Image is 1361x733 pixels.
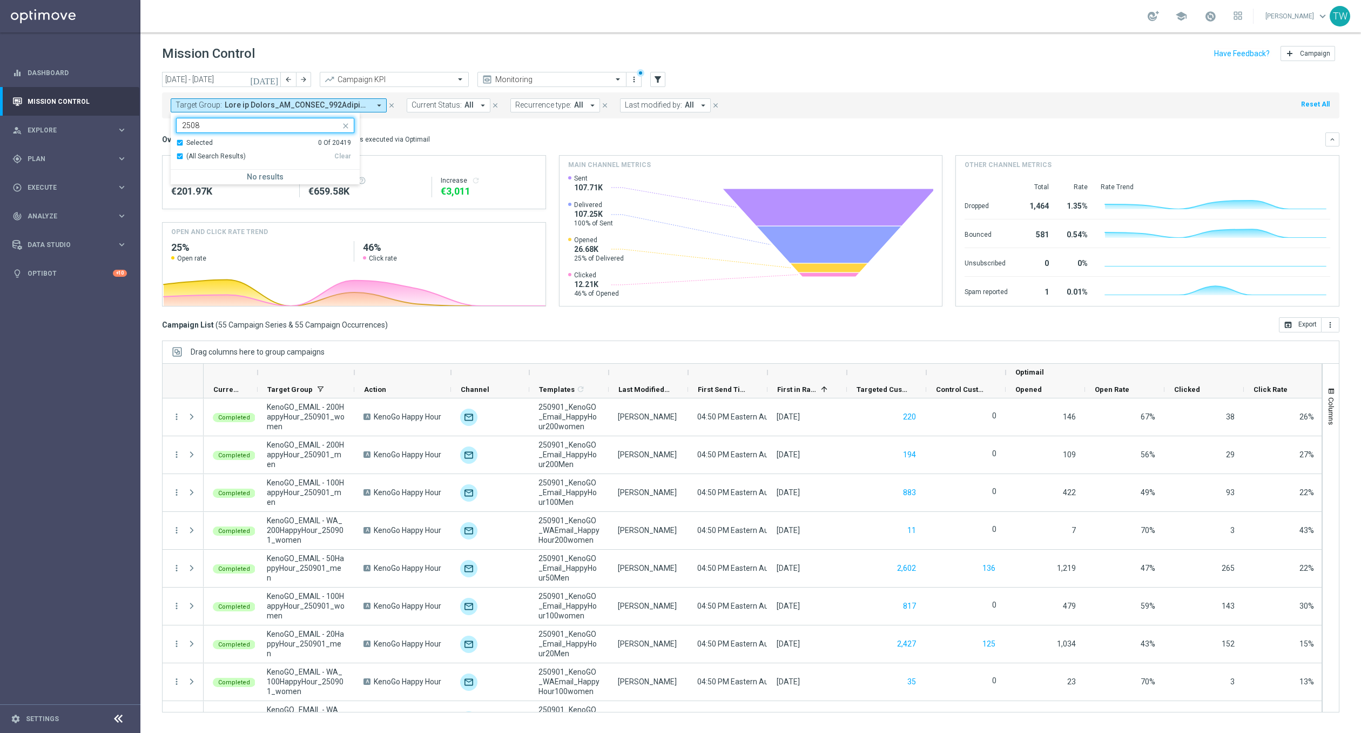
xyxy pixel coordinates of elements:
i: [DATE] [250,75,279,84]
button: track_changes Analyze keyboard_arrow_right [12,212,127,221]
span: KenoGo Happy Hour [374,601,441,611]
div: lightbulb Optibot +10 [12,269,127,278]
button: close [600,99,610,111]
span: KenoGo Happy Hour [374,677,441,687]
span: KenoGO_EMAIL - 200HappyHour_250901_men [267,440,345,469]
i: close [388,102,395,109]
colored-tag: Completed [213,412,255,422]
span: Open Rate = Opened / Delivered [1141,526,1155,535]
i: add [1285,49,1294,58]
span: Current Status [213,385,239,394]
i: refresh [471,176,480,185]
div: Tina Wang [618,488,677,497]
div: Optibot [12,259,127,288]
span: Sent [574,174,603,183]
span: 7 [1072,526,1076,535]
div: 01 Sep 2025, Monday [777,450,800,459]
span: First in Range [777,385,817,394]
div: 01 Sep 2025, Monday [777,601,800,611]
div: Spam reported [965,282,1008,299]
span: A [363,603,370,609]
div: €3,011 [441,185,537,198]
span: Recurrence type: [515,101,571,110]
i: more_vert [172,488,181,497]
button: 194 [902,448,917,462]
h1: Mission Control [162,46,255,62]
h3: Campaign List [162,320,388,330]
span: Explore [28,127,117,134]
span: KenoGo Happy Hour [374,488,441,497]
span: Click Rate = Clicked / Opened [1299,564,1314,572]
span: Click Rate = Clicked / Opened [1299,488,1314,497]
span: Targeted Customers [857,385,908,394]
button: 11 [906,524,917,537]
multiple-options-button: Export to CSV [1279,320,1339,329]
div: play_circle_outline Execute keyboard_arrow_right [12,183,127,192]
i: more_vert [172,677,181,687]
i: more_vert [1326,321,1335,329]
i: preview [482,74,493,85]
button: more_vert [172,450,181,459]
span: Optimail [1015,368,1044,376]
ng-dropdown-panel: Options list [171,138,360,184]
span: All [574,101,583,110]
i: keyboard_arrow_right [117,239,127,250]
i: gps_fixed [12,154,22,164]
div: 0 Of 20419 [318,138,351,148]
colored-tag: Completed [213,525,255,536]
span: Completed [218,528,250,535]
span: 422 [1063,488,1076,497]
button: arrow_forward [296,72,311,87]
span: A [363,414,370,420]
button: close [340,119,349,128]
i: person_search [12,125,22,135]
button: filter_alt [650,72,665,87]
span: Open Rate = Opened / Delivered [1141,488,1155,497]
a: Settings [26,716,59,722]
button: close [387,99,396,111]
button: equalizer Dashboard [12,69,127,77]
ng-select: Campaign KPI [320,72,469,87]
h3: Overview: [162,135,197,144]
colored-tag: Completed [213,601,255,611]
colored-tag: Completed [213,563,255,574]
div: 0.01% [1062,282,1088,299]
span: Open Rate = Opened / Delivered [1141,450,1155,459]
span: 04:50 PM Eastern Australia Time (Sydney) (UTC +10:00) [697,412,936,421]
div: Optimail [460,447,477,464]
span: 146 [1063,412,1076,421]
button: 35 [906,675,917,689]
span: KenoGO_EMAIL - 100HappyHour_250901_men [267,478,345,507]
div: 0 [1021,254,1049,271]
span: Copy of Master_TG_KENOGO_100HappyHour_250901_men KenoGO - 250902_FD_MP_notSE KenoGO - 250902_FD_o... [225,101,370,110]
div: Increase [441,176,537,185]
span: 250901_KenoGO_Email_HappyHour200Men [538,440,599,469]
button: close [490,99,500,111]
button: 136 [981,562,996,575]
span: Last modified by: [625,101,682,110]
span: Clicked [1174,385,1200,394]
i: keyboard_arrow_right [117,211,127,221]
span: A [363,678,370,685]
button: Reset All [1300,98,1331,110]
span: 1,219 [1057,564,1076,572]
span: KenoGO_EMAIL - 50HappyHour_250901_men [267,554,345,583]
img: Optimail [460,711,477,729]
span: Completed [218,565,250,572]
span: 04:50 PM Eastern Australia Time (Sydney) (UTC +10:00) [697,488,936,497]
div: Total [1021,183,1049,191]
button: Recurrence type: All arrow_drop_down [510,98,600,112]
span: Execute [28,184,117,191]
div: Tina Wang [618,450,677,459]
span: KenoGO_EMAIL - 200HappyHour_250901_women [267,402,345,431]
div: 1.35% [1062,196,1088,214]
i: close [341,122,350,130]
button: 817 [902,599,917,613]
span: Target Group: [176,101,222,110]
span: ( [215,320,218,330]
div: There are unsaved changes [637,69,644,77]
colored-tag: Completed [213,488,255,498]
